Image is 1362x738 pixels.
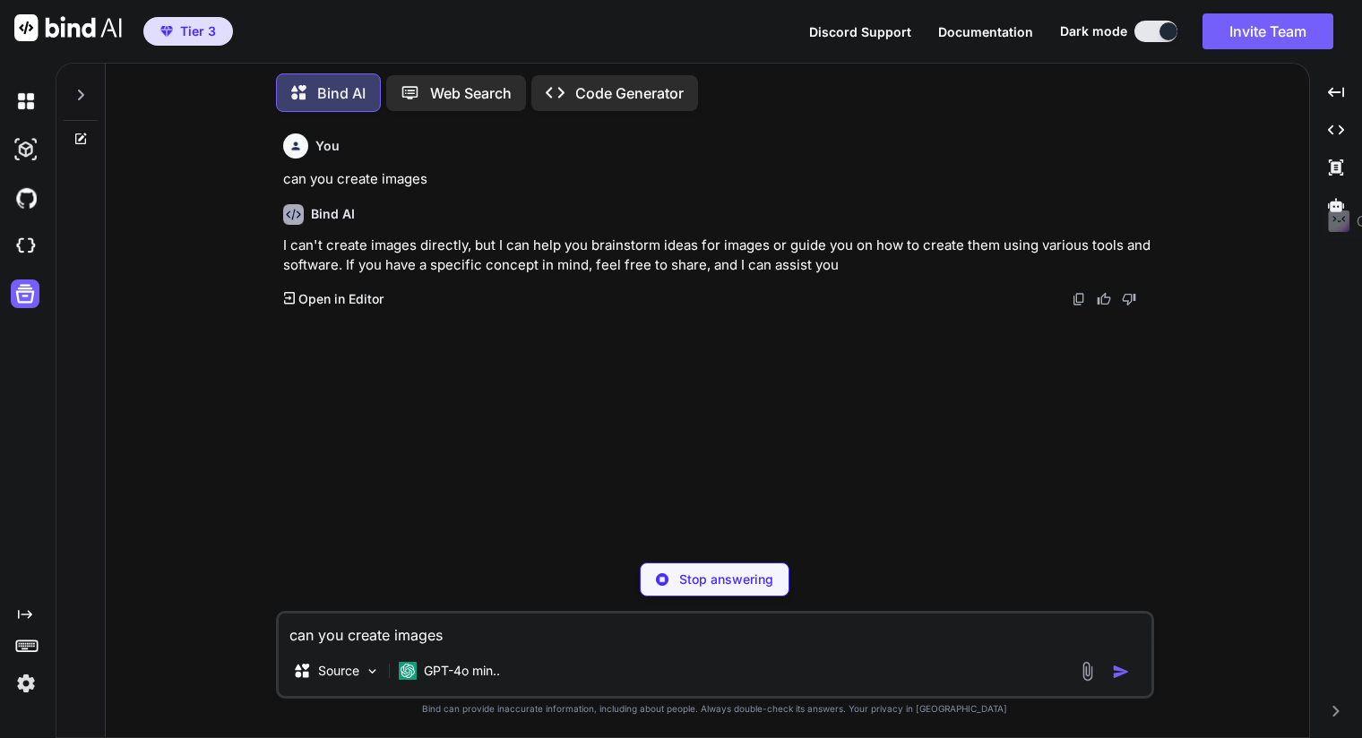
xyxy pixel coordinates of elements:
[679,571,773,588] p: Stop answering
[11,231,41,262] img: cloudideIcon
[283,169,1151,190] p: can you create images
[11,183,41,213] img: githubDark
[315,137,340,155] h6: You
[317,82,366,104] p: Bind AI
[160,26,173,37] img: premium
[11,668,41,699] img: settings
[318,662,359,680] p: Source
[365,664,380,679] img: Pick Models
[424,662,500,680] p: GPT-4o min..
[938,24,1033,39] span: Documentation
[1072,292,1086,306] img: copy
[1097,292,1111,306] img: like
[1122,292,1136,306] img: dislike
[1077,661,1098,682] img: attachment
[14,14,122,41] img: Bind AI
[575,82,684,104] p: Code Generator
[11,86,41,116] img: darkChat
[298,290,384,308] p: Open in Editor
[276,702,1154,716] p: Bind can provide inaccurate information, including about people. Always double-check its answers....
[430,82,512,104] p: Web Search
[938,22,1033,41] button: Documentation
[11,134,41,165] img: darkAi-studio
[180,22,216,40] span: Tier 3
[143,17,233,46] button: premiumTier 3
[1112,663,1130,681] img: icon
[1203,13,1333,49] button: Invite Team
[1060,22,1127,40] span: Dark mode
[809,22,911,41] button: Discord Support
[283,236,1151,276] p: I can't create images directly, but I can help you brainstorm ideas for images or guide you on ho...
[399,662,417,680] img: GPT-4o mini
[809,24,911,39] span: Discord Support
[311,205,355,223] h6: Bind AI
